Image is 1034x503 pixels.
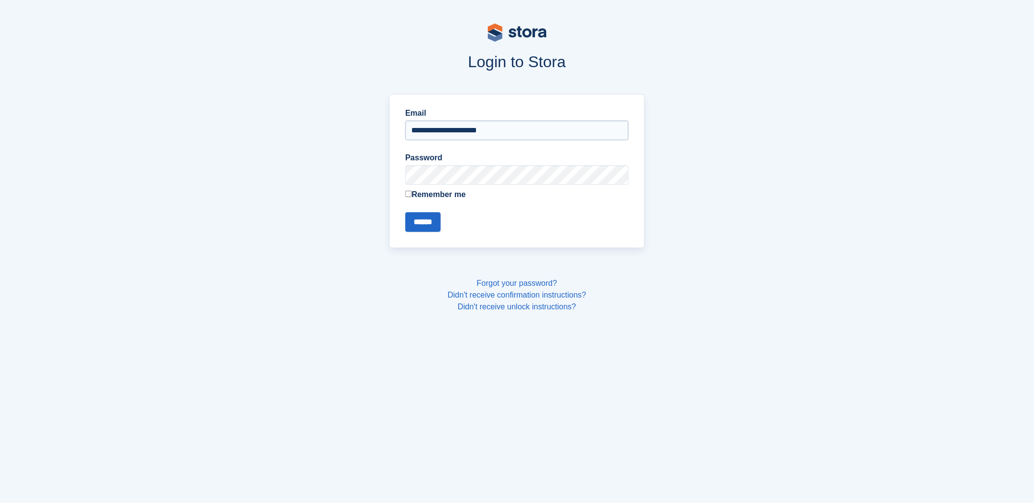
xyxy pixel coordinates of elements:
img: stora-logo-53a41332b3708ae10de48c4981b4e9114cc0af31d8433b30ea865607fb682f29.svg [488,24,547,42]
a: Forgot your password? [477,279,557,287]
input: Remember me [405,191,412,197]
h1: Login to Stora [202,53,832,71]
label: Password [405,152,629,164]
label: Remember me [405,189,629,201]
a: Didn't receive confirmation instructions? [448,291,586,299]
label: Email [405,107,629,119]
a: Didn't receive unlock instructions? [458,302,576,311]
